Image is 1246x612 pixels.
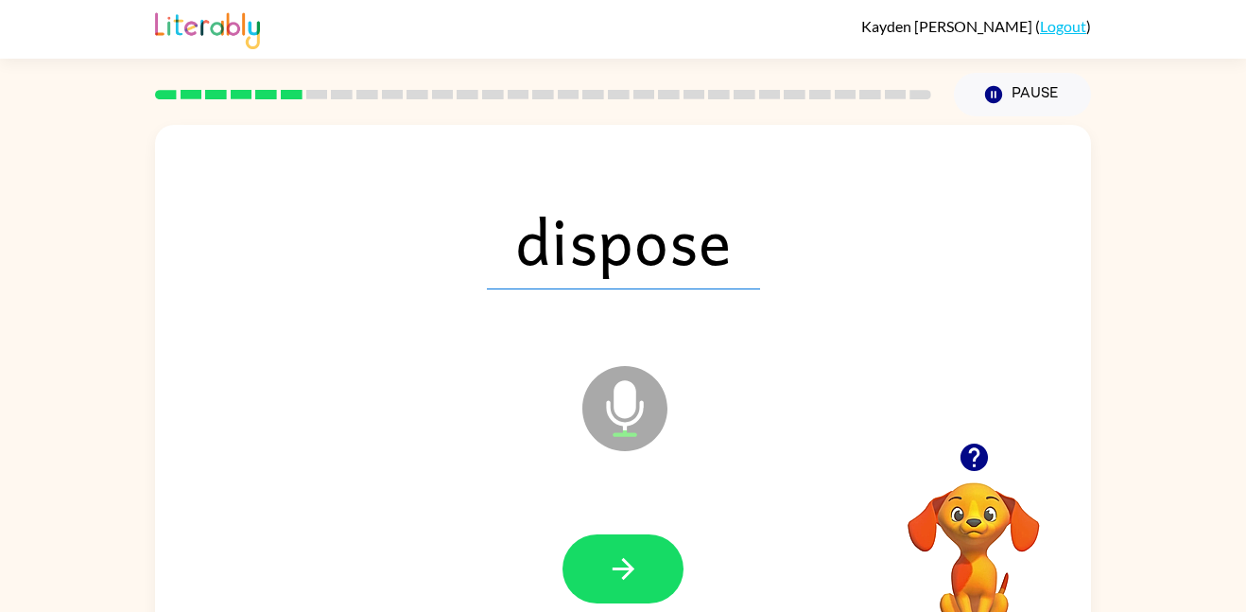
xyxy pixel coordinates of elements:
a: Logout [1040,17,1086,35]
span: Kayden [PERSON_NAME] [861,17,1035,35]
span: dispose [487,191,760,289]
img: Literably [155,8,260,49]
button: Pause [954,73,1091,116]
div: ( ) [861,17,1091,35]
